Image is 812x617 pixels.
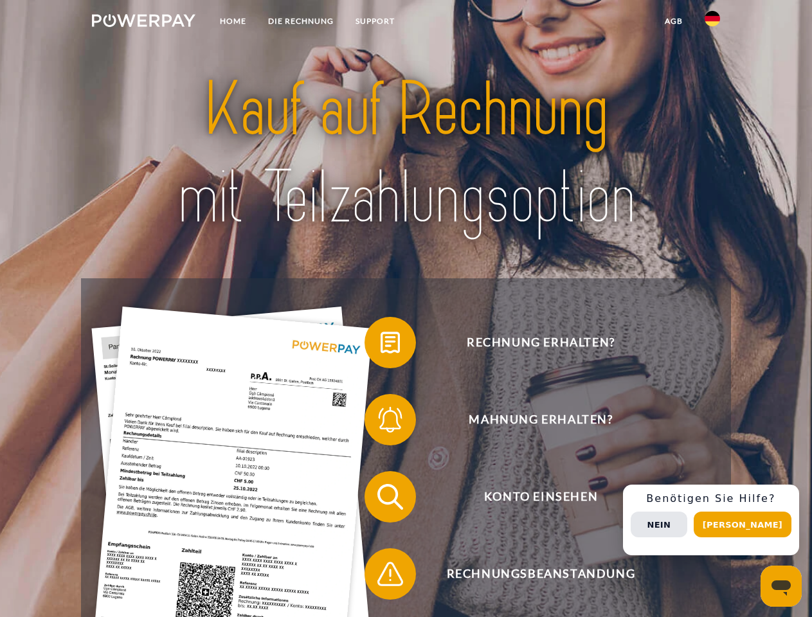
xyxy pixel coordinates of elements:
a: Home [209,10,257,33]
img: logo-powerpay-white.svg [92,14,195,27]
iframe: Schaltfläche zum Öffnen des Messaging-Fensters [761,566,802,607]
span: Konto einsehen [383,471,698,523]
img: qb_warning.svg [374,558,406,590]
img: qb_bell.svg [374,404,406,436]
span: Mahnung erhalten? [383,394,698,445]
img: qb_search.svg [374,481,406,513]
button: Rechnung erhalten? [365,317,699,368]
button: Rechnungsbeanstandung [365,548,699,600]
span: Rechnungsbeanstandung [383,548,698,600]
button: [PERSON_NAME] [694,512,791,537]
img: title-powerpay_de.svg [123,62,689,246]
button: Konto einsehen [365,471,699,523]
div: Schnellhilfe [623,485,799,555]
a: SUPPORT [345,10,406,33]
a: DIE RECHNUNG [257,10,345,33]
span: Rechnung erhalten? [383,317,698,368]
button: Nein [631,512,687,537]
img: qb_bill.svg [374,326,406,359]
h3: Benötigen Sie Hilfe? [631,492,791,505]
a: agb [654,10,694,33]
button: Mahnung erhalten? [365,394,699,445]
img: de [705,11,720,26]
